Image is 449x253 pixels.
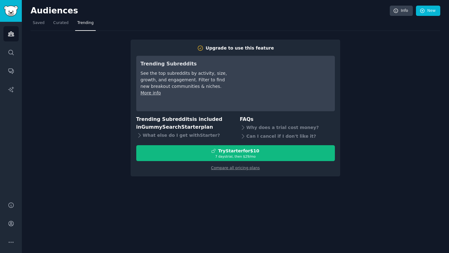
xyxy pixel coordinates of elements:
[206,45,274,51] div: Upgrade to use this feature
[240,123,335,132] div: Why does a trial cost money?
[31,18,47,31] a: Saved
[211,166,260,170] a: Compare all pricing plans
[416,6,440,16] a: New
[390,6,413,16] a: Info
[136,131,231,140] div: What else do I get with Starter ?
[141,124,201,130] span: GummySearch Starter
[141,90,161,95] a: More info
[136,116,231,131] h3: Trending Subreddits is included in plan
[136,145,335,161] button: TryStarterfor$107 daystrial, then $29/mo
[141,60,228,68] h3: Trending Subreddits
[31,6,390,16] h2: Audiences
[218,148,259,154] div: Try Starter for $10
[33,20,45,26] span: Saved
[51,18,71,31] a: Curated
[4,6,18,17] img: GummySearch logo
[75,18,96,31] a: Trending
[240,116,335,123] h3: FAQs
[77,20,94,26] span: Trending
[237,60,331,107] iframe: YouTube video player
[53,20,69,26] span: Curated
[141,70,228,90] div: See the top subreddits by activity, size, growth, and engagement. Filter to find new breakout com...
[137,154,335,159] div: 7 days trial, then $ 29 /mo
[240,132,335,141] div: Can I cancel if I don't like it?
